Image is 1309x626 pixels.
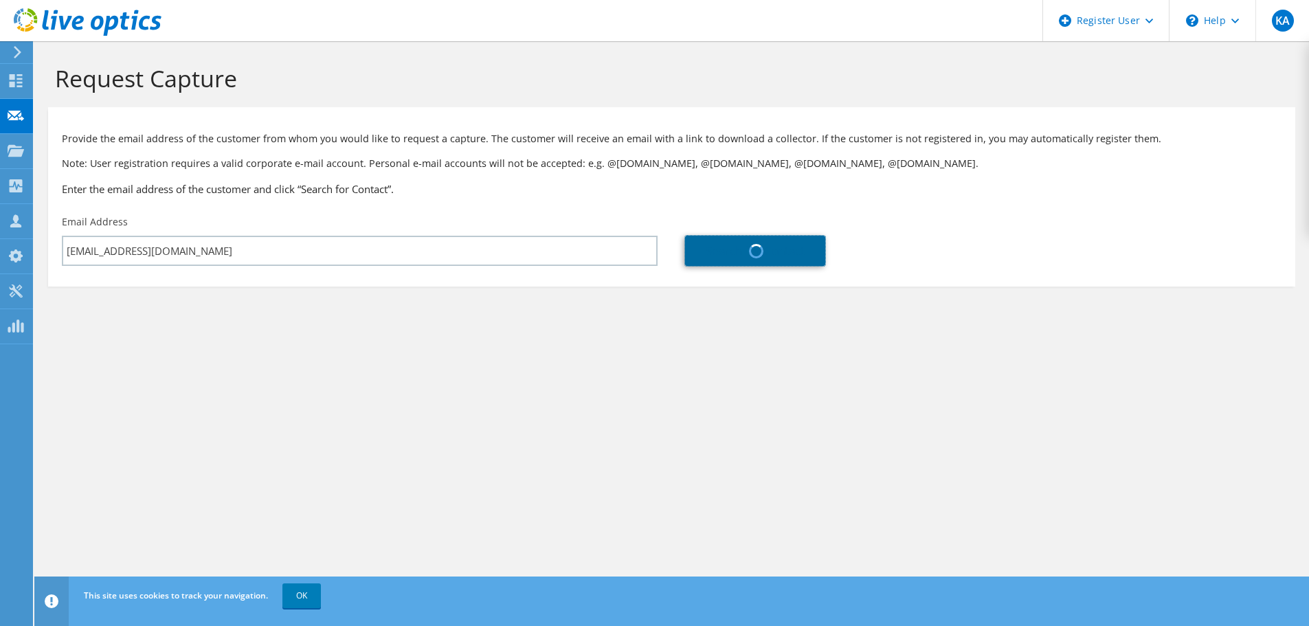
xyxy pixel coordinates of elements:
[62,131,1282,146] p: Provide the email address of the customer from whom you would like to request a capture. The cust...
[62,215,128,229] label: Email Address
[62,156,1282,171] p: Note: User registration requires a valid corporate e-mail account. Personal e-mail accounts will ...
[62,181,1282,197] h3: Enter the email address of the customer and click “Search for Contact”.
[1186,14,1198,27] svg: \n
[84,590,268,601] span: This site uses cookies to track your navigation.
[685,236,825,266] a: Search for Contact
[55,64,1282,93] h1: Request Capture
[282,583,321,608] a: OK
[1272,10,1294,32] span: KA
